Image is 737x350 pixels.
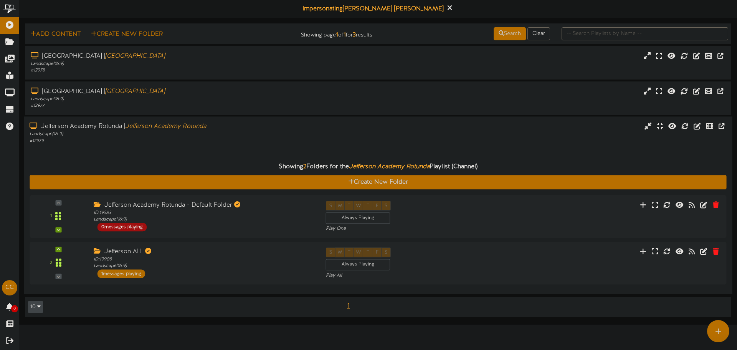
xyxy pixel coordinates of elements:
[105,53,165,60] i: [GEOGRAPHIC_DATA]
[31,103,314,109] div: # 12977
[345,302,352,310] span: 1
[326,212,390,224] div: Always Playing
[30,175,726,189] button: Create New Folder
[31,67,314,74] div: # 12978
[2,280,17,295] div: CC
[28,30,83,39] button: Add Content
[89,30,165,39] button: Create New Folder
[349,163,430,170] i: Jefferson Academy Rotunda
[303,163,306,170] span: 2
[562,27,728,40] input: -- Search Playlists by Name --
[97,223,147,231] div: 0 messages playing
[31,52,314,61] div: [GEOGRAPHIC_DATA] |
[336,32,338,38] strong: 1
[94,256,314,269] div: ID: 19905 Landscape ( 16:9 )
[353,32,356,38] strong: 3
[94,247,314,256] div: Jefferson ALL
[11,305,18,312] span: 0
[30,131,313,138] div: Landscape ( 16:9 )
[97,270,145,278] div: 1 messages playing
[94,210,314,223] div: ID: 19583 Landscape ( 16:9 )
[527,27,550,40] button: Clear
[31,61,314,67] div: Landscape ( 16:9 )
[105,88,165,95] i: [GEOGRAPHIC_DATA]
[326,226,489,232] div: Play One
[28,301,43,313] button: 10
[31,96,314,103] div: Landscape ( 16:9 )
[326,272,489,279] div: Play All
[31,87,314,96] div: [GEOGRAPHIC_DATA] |
[30,122,313,131] div: Jefferson Academy Rotunda |
[94,201,314,210] div: Jefferson Academy Rotunda - Default Folder
[344,32,346,38] strong: 1
[326,259,390,270] div: Always Playing
[125,123,206,130] i: Jefferson Academy Rotunda
[30,138,313,144] div: # 12979
[494,27,526,40] button: Search
[259,27,378,40] div: Showing page of for results
[24,159,732,175] div: Showing Folders for the Playlist (Channel)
